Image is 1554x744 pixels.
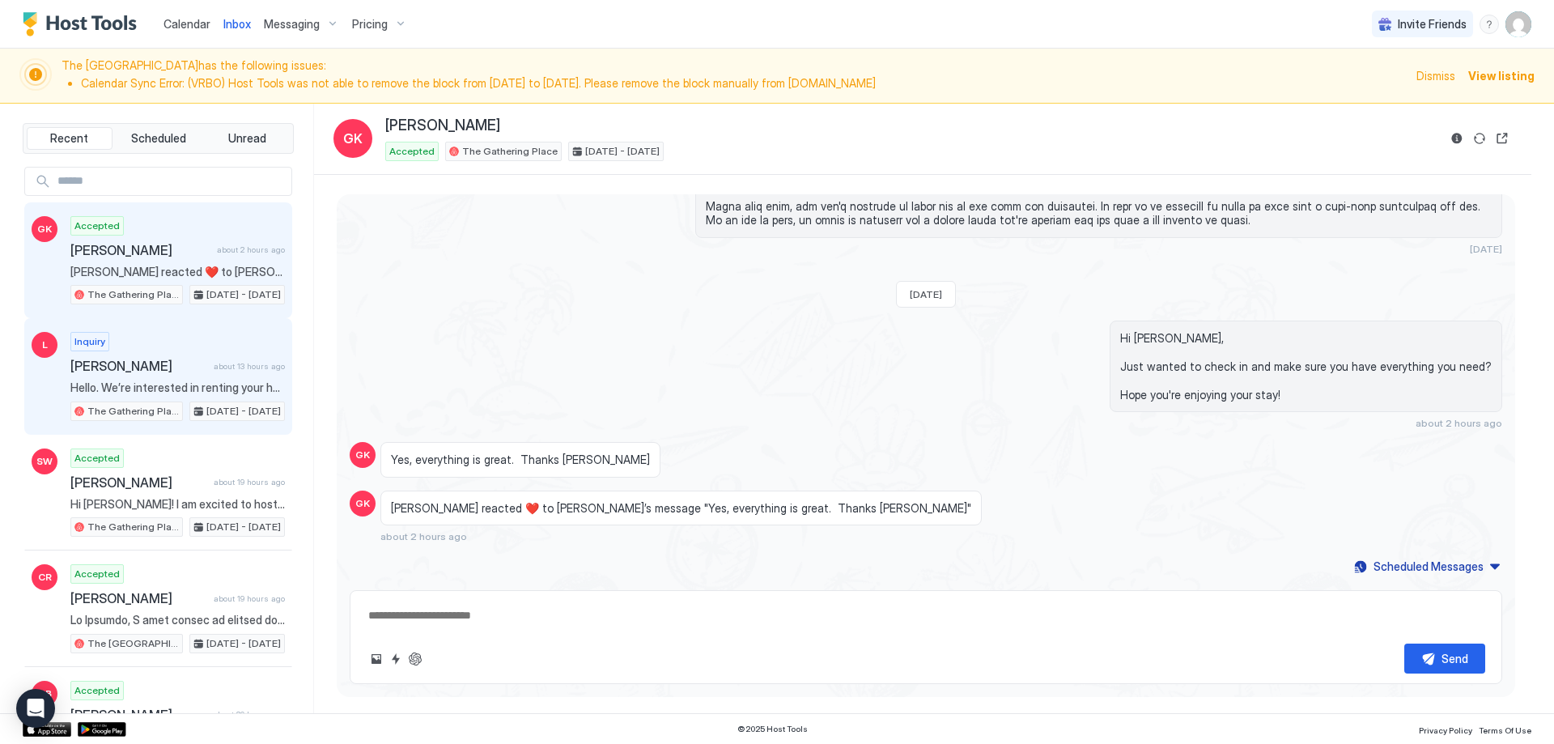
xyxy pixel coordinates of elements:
[585,144,660,159] span: [DATE] - [DATE]
[1479,725,1531,735] span: Terms Of Use
[131,131,186,146] span: Scheduled
[214,477,285,487] span: about 19 hours ago
[386,649,405,669] button: Quick reply
[74,334,105,349] span: Inquiry
[70,497,285,512] span: Hi [PERSON_NAME]! I am excited to host you at The Gathering Place! LOCATION: [STREET_ADDRESS] KEY...
[214,361,285,372] span: about 13 hours ago
[355,496,370,511] span: GK
[1120,331,1492,402] span: Hi [PERSON_NAME], Just wanted to check in and make sure you have everything you need? Hope you're...
[737,724,808,734] span: © 2025 Host Tools
[206,636,281,651] span: [DATE] - [DATE]
[214,593,285,604] span: about 19 hours ago
[391,453,650,467] span: Yes, everything is great. Thanks [PERSON_NAME]
[70,474,207,491] span: [PERSON_NAME]
[70,242,210,258] span: [PERSON_NAME]
[1492,129,1512,148] button: Open reservation
[163,15,210,32] a: Calendar
[1441,650,1468,667] div: Send
[23,722,71,737] a: App Store
[74,451,120,466] span: Accepted
[385,117,500,135] span: [PERSON_NAME]
[910,288,942,300] span: [DATE]
[352,17,388,32] span: Pricing
[36,454,53,469] span: SW
[87,636,179,651] span: The [GEOGRAPHIC_DATA]
[16,689,55,728] div: Open Intercom Messenger
[74,567,120,581] span: Accepted
[42,338,48,352] span: L
[74,683,120,698] span: Accepted
[206,404,281,419] span: [DATE] - [DATE]
[380,530,467,542] span: about 2 hours ago
[163,17,210,31] span: Calendar
[367,649,386,669] button: Upload image
[37,222,52,236] span: GK
[87,404,179,419] span: The Gathering Place
[51,168,291,195] input: Input Field
[1505,11,1531,37] div: User profile
[87,287,179,302] span: The Gathering Place
[1404,644,1485,674] button: Send
[223,15,251,32] a: Inbox
[405,649,425,669] button: ChatGPT Auto Reply
[206,287,281,302] span: [DATE] - [DATE]
[1470,243,1502,255] span: [DATE]
[23,123,294,154] div: tab-group
[70,707,206,723] span: [PERSON_NAME]
[389,144,435,159] span: Accepted
[1398,17,1467,32] span: Invite Friends
[70,381,285,395] span: Hello. We’re interested in renting your home. We’re traveling in a small RV - 24 feet long. Is th...
[462,144,558,159] span: The Gathering Place
[1416,417,1502,429] span: about 2 hours ago
[391,501,971,516] span: [PERSON_NAME] reacted ❤️ to [PERSON_NAME]’s message "Yes, everything is great. Thanks [PERSON_NAME]"
[38,570,52,585] span: CR
[62,58,1407,93] span: The [GEOGRAPHIC_DATA] has the following issues:
[1447,129,1467,148] button: Reservation information
[1470,129,1489,148] button: Sync reservation
[206,520,281,534] span: [DATE] - [DATE]
[74,219,120,233] span: Accepted
[223,17,251,31] span: Inbox
[70,265,285,279] span: [PERSON_NAME] reacted ❤️ to [PERSON_NAME]’s message "Yes, everything is great. Thanks [PERSON_NAME]"
[50,131,88,146] span: Recent
[1480,15,1499,34] div: menu
[1419,721,1472,738] a: Privacy Policy
[213,709,285,720] span: about 20 hours ago
[343,129,363,148] span: GK
[78,722,126,737] a: Google Play Store
[204,127,290,150] button: Unread
[87,520,179,534] span: The Gathering Place
[217,244,285,255] span: about 2 hours ago
[1468,67,1535,84] div: View listing
[70,358,207,374] span: [PERSON_NAME]
[1479,721,1531,738] a: Terms Of Use
[81,76,1407,91] li: Calendar Sync Error: (VRBO) Host Tools was not able to remove the block from [DATE] to [DATE]. Pl...
[264,17,320,32] span: Messaging
[70,590,207,606] span: [PERSON_NAME]
[355,448,370,462] span: GK
[228,131,266,146] span: Unread
[38,687,52,701] span: CB
[1352,555,1502,577] button: Scheduled Messages
[1374,558,1484,575] div: Scheduled Messages
[116,127,202,150] button: Scheduled
[70,613,285,627] span: Lo Ipsumdo, S amet consec ad elitsed doe temp inc utla etdoloremag aliqu enim admi ve Qui Nostrud...
[1416,67,1455,84] div: Dismiss
[1419,725,1472,735] span: Privacy Policy
[27,127,113,150] button: Recent
[23,12,144,36] a: Host Tools Logo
